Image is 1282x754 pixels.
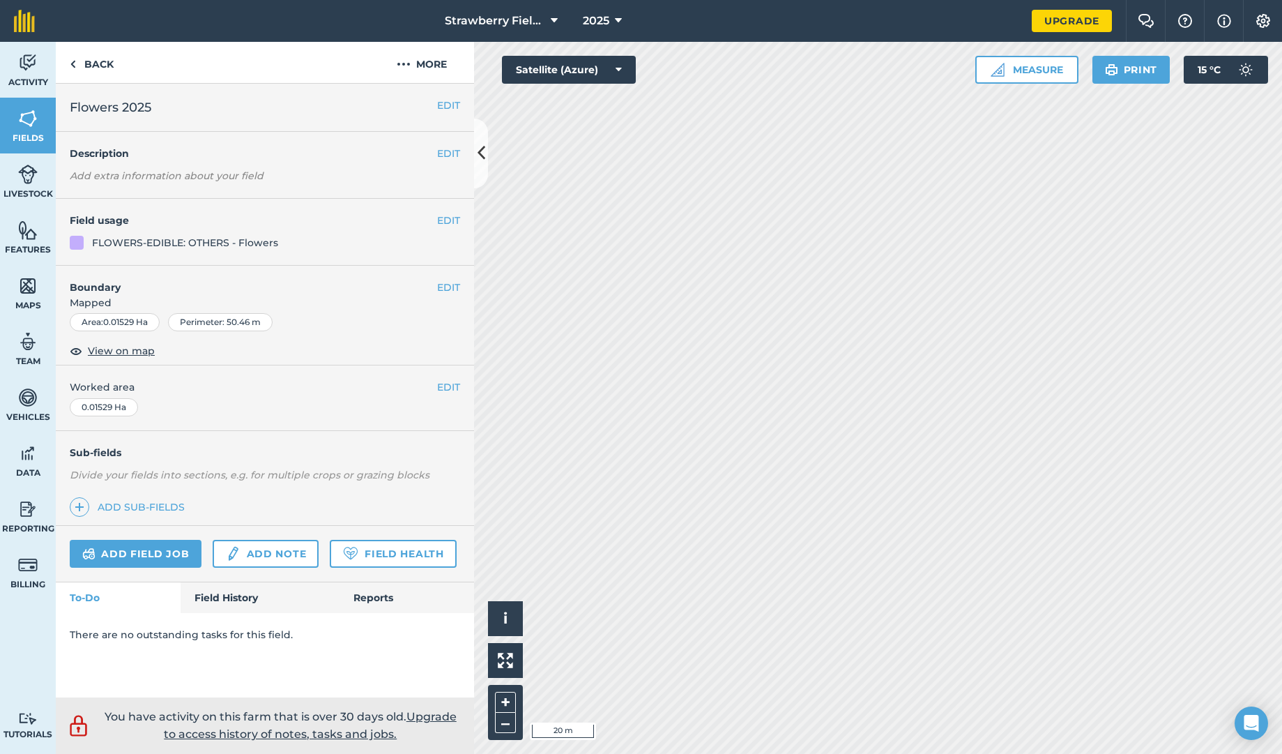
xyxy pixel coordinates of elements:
[18,220,38,241] img: svg+xml;base64,PHN2ZyB4bWxucz0iaHR0cDovL3d3dy53My5vcmcvMjAwMC9zdmciIHdpZHRoPSI1NiIgaGVpZ2h0PSI2MC...
[18,555,38,575] img: svg+xml;base64,PD94bWwgdmVyc2lvbj0iMS4wIiBlbmNvZGluZz0idXRmLTgiPz4KPCEtLSBHZW5lcmF0b3I6IEFkb2JlIE...
[991,63,1005,77] img: Ruler icon
[445,13,545,29] span: Strawberry Fields
[1177,14,1193,28] img: A question mark icon
[18,331,38,352] img: svg+xml;base64,PD94bWwgdmVyc2lvbj0iMS4wIiBlbmNvZGluZz0idXRmLTgiPz4KPCEtLSBHZW5lcmF0b3I6IEFkb2JlIE...
[503,610,508,627] span: i
[225,545,241,562] img: svg+xml;base64,PD94bWwgdmVyc2lvbj0iMS4wIiBlbmNvZGluZz0idXRmLTgiPz4KPCEtLSBHZW5lcmF0b3I6IEFkb2JlIE...
[437,280,460,295] button: EDIT
[70,342,82,359] img: svg+xml;base64,PHN2ZyB4bWxucz0iaHR0cDovL3d3dy53My5vcmcvMjAwMC9zdmciIHdpZHRoPSIxOCIgaGVpZ2h0PSIyNC...
[70,379,460,395] span: Worked area
[975,56,1078,84] button: Measure
[18,108,38,129] img: svg+xml;base64,PHN2ZyB4bWxucz0iaHR0cDovL3d3dy53My5vcmcvMjAwMC9zdmciIHdpZHRoPSI1NiIgaGVpZ2h0PSI2MC...
[70,540,201,568] a: Add field job
[18,164,38,185] img: svg+xml;base64,PD94bWwgdmVyc2lvbj0iMS4wIiBlbmNvZGluZz0idXRmLTgiPz4KPCEtLSBHZW5lcmF0b3I6IEFkb2JlIE...
[70,342,155,359] button: View on map
[495,692,516,713] button: +
[498,653,513,668] img: Four arrows, one pointing top left, one top right, one bottom right and the last bottom left
[14,10,35,32] img: fieldmargin Logo
[1255,14,1272,28] img: A cog icon
[1235,707,1268,740] div: Open Intercom Messenger
[70,627,460,642] p: There are no outstanding tasks for this field.
[1184,56,1268,84] button: 15 °C
[168,313,273,331] div: Perimeter : 50.46 m
[70,398,138,416] div: 0.01529 Ha
[18,387,38,408] img: svg+xml;base64,PD94bWwgdmVyc2lvbj0iMS4wIiBlbmNvZGluZz0idXRmLTgiPz4KPCEtLSBHZW5lcmF0b3I6IEFkb2JlIE...
[330,540,456,568] a: Field Health
[437,213,460,228] button: EDIT
[437,146,460,161] button: EDIT
[1217,13,1231,29] img: svg+xml;base64,PHN2ZyB4bWxucz0iaHR0cDovL3d3dy53My5vcmcvMjAwMC9zdmciIHdpZHRoPSIxNyIgaGVpZ2h0PSIxNy...
[1198,56,1221,84] span: 15 ° C
[18,443,38,464] img: svg+xml;base64,PD94bWwgdmVyc2lvbj0iMS4wIiBlbmNvZGluZz0idXRmLTgiPz4KPCEtLSBHZW5lcmF0b3I6IEFkb2JlIE...
[1138,14,1154,28] img: Two speech bubbles overlapping with the left bubble in the forefront
[397,56,411,73] img: svg+xml;base64,PHN2ZyB4bWxucz0iaHR0cDovL3d3dy53My5vcmcvMjAwMC9zdmciIHdpZHRoPSIyMCIgaGVpZ2h0PSIyNC...
[82,545,96,562] img: svg+xml;base64,PD94bWwgdmVyc2lvbj0iMS4wIiBlbmNvZGluZz0idXRmLTgiPz4KPCEtLSBHZW5lcmF0b3I6IEFkb2JlIE...
[502,56,636,84] button: Satellite (Azure)
[56,582,181,613] a: To-Do
[18,499,38,520] img: svg+xml;base64,PD94bWwgdmVyc2lvbj0iMS4wIiBlbmNvZGluZz0idXRmLTgiPz4KPCEtLSBHZW5lcmF0b3I6IEFkb2JlIE...
[18,276,38,296] img: svg+xml;base64,PHN2ZyB4bWxucz0iaHR0cDovL3d3dy53My5vcmcvMjAwMC9zdmciIHdpZHRoPSI1NiIgaGVpZ2h0PSI2MC...
[56,42,128,83] a: Back
[1032,10,1112,32] a: Upgrade
[70,469,429,481] em: Divide your fields into sections, e.g. for multiple crops or grazing blocks
[70,313,160,331] div: Area : 0.01529 Ha
[488,601,523,636] button: i
[1232,56,1260,84] img: svg+xml;base64,PD94bWwgdmVyc2lvbj0iMS4wIiBlbmNvZGluZz0idXRmLTgiPz4KPCEtLSBHZW5lcmF0b3I6IEFkb2JlIE...
[92,235,278,250] div: FLOWERS-EDIBLE: OTHERS - Flowers
[70,146,460,161] h4: Description
[18,712,38,725] img: svg+xml;base64,PD94bWwgdmVyc2lvbj0iMS4wIiBlbmNvZGluZz0idXRmLTgiPz4KPCEtLSBHZW5lcmF0b3I6IEFkb2JlIE...
[213,540,319,568] a: Add note
[369,42,474,83] button: More
[437,379,460,395] button: EDIT
[583,13,609,29] span: 2025
[56,266,437,295] h4: Boundary
[1092,56,1170,84] button: Print
[56,445,474,460] h4: Sub-fields
[66,713,91,739] img: svg+xml;base64,PD94bWwgdmVyc2lvbj0iMS4wIiBlbmNvZGluZz0idXRmLTgiPz4KPCEtLSBHZW5lcmF0b3I6IEFkb2JlIE...
[75,499,84,515] img: svg+xml;base64,PHN2ZyB4bWxucz0iaHR0cDovL3d3dy53My5vcmcvMjAwMC9zdmciIHdpZHRoPSIxNCIgaGVpZ2h0PSIyNC...
[98,708,464,744] p: You have activity on this farm that is over 30 days old.
[181,582,339,613] a: Field History
[18,52,38,73] img: svg+xml;base64,PD94bWwgdmVyc2lvbj0iMS4wIiBlbmNvZGluZz0idXRmLTgiPz4KPCEtLSBHZW5lcmF0b3I6IEFkb2JlIE...
[437,98,460,113] button: EDIT
[70,56,76,73] img: svg+xml;base64,PHN2ZyB4bWxucz0iaHR0cDovL3d3dy53My5vcmcvMjAwMC9zdmciIHdpZHRoPSI5IiBoZWlnaHQ9IjI0Ii...
[70,213,437,228] h4: Field usage
[70,169,264,182] em: Add extra information about your field
[1105,61,1118,78] img: svg+xml;base64,PHN2ZyB4bWxucz0iaHR0cDovL3d3dy53My5vcmcvMjAwMC9zdmciIHdpZHRoPSIxOSIgaGVpZ2h0PSIyNC...
[70,497,190,517] a: Add sub-fields
[88,343,155,359] span: View on map
[56,295,474,310] span: Mapped
[339,582,474,613] a: Reports
[495,713,516,733] button: –
[70,98,151,117] span: Flowers 2025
